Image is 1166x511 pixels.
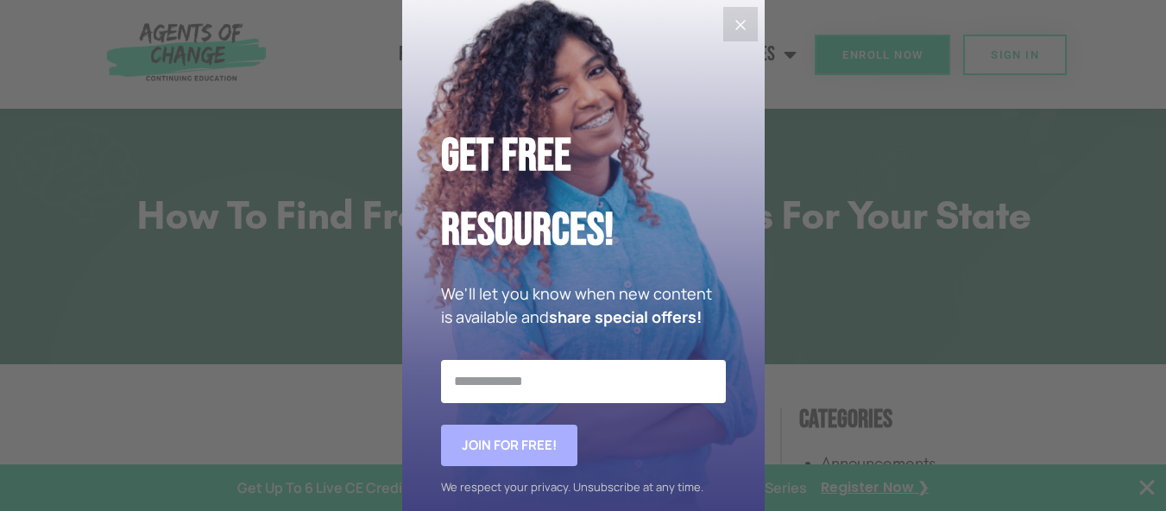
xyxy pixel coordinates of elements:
p: We'll let you know when new content is available and [441,282,726,329]
input: Email Address [441,360,726,403]
div: We respect your privacy. Unsubscribe at any time. [441,475,726,500]
strong: share special offers! [549,306,702,327]
button: Close [723,7,758,41]
h2: Get Free Resources! [441,119,726,268]
button: Join for FREE! [441,425,577,466]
